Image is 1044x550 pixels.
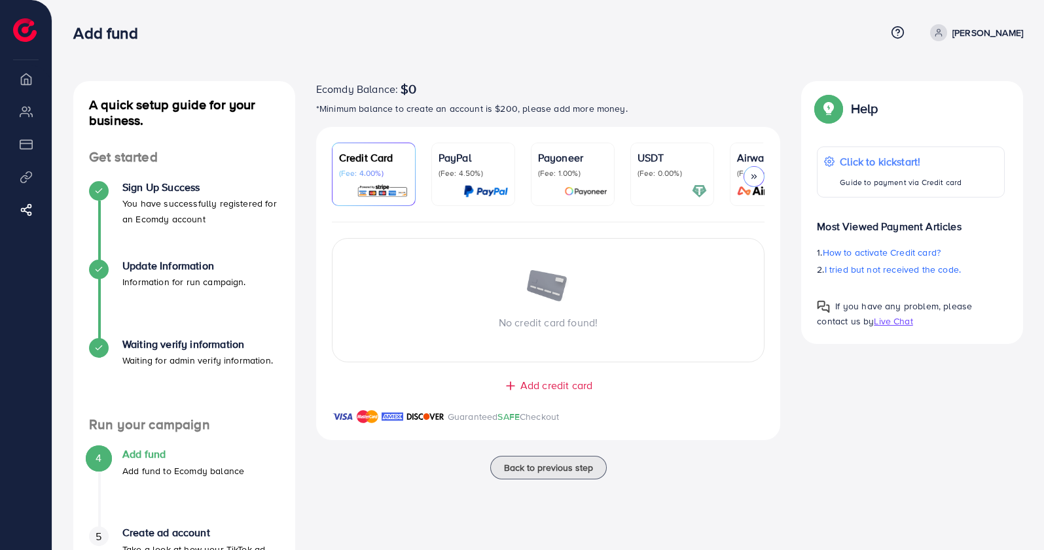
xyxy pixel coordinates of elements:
[122,338,273,351] h4: Waiting verify information
[332,409,353,424] img: brand
[737,168,806,179] p: (Fee: 0.00%)
[339,150,408,165] p: Credit Card
[333,315,765,330] p: No credit card found!
[122,196,279,227] p: You have successfully registered for an Ecomdy account
[817,300,830,313] img: Popup guide
[439,150,508,165] p: PayPal
[316,101,781,116] p: *Minimum balance to create an account is $200, please add more money.
[73,97,295,128] h4: A quick setup guide for your business.
[73,448,295,526] li: Add fund
[73,417,295,433] h4: Run your campaign
[952,25,1023,41] p: [PERSON_NAME]
[73,149,295,165] h4: Get started
[564,184,607,199] img: card
[122,352,273,368] p: Waiting for admin verify information.
[840,175,962,190] p: Guide to payment via Credit card
[13,18,37,42] img: logo
[817,97,840,120] img: Popup guide
[497,410,520,423] span: SAFE
[122,463,244,479] p: Add fund to Ecomdy balance
[520,378,592,393] span: Add credit card
[122,181,279,194] h4: Sign Up Success
[823,246,941,259] span: How to activate Credit card?
[737,150,806,165] p: Airwallex
[73,260,295,338] li: Update Information
[538,168,607,179] p: (Fee: 1.00%)
[401,81,416,97] span: $0
[439,168,508,179] p: (Fee: 4.50%)
[988,491,1034,540] iframe: Chat
[122,526,279,539] h4: Create ad account
[817,245,1005,260] p: 1.
[638,168,707,179] p: (Fee: 0.00%)
[504,461,593,474] span: Back to previous step
[463,184,508,199] img: card
[357,184,408,199] img: card
[316,81,398,97] span: Ecomdy Balance:
[73,24,148,43] h3: Add fund
[122,260,246,272] h4: Update Information
[817,262,1005,277] p: 2.
[96,451,101,466] span: 4
[817,300,972,328] span: If you have any problem, please contact us by
[339,168,408,179] p: (Fee: 4.00%)
[874,315,912,328] span: Live Chat
[122,274,246,290] p: Information for run campaign.
[817,208,1005,234] p: Most Viewed Payment Articles
[382,409,403,424] img: brand
[122,448,244,460] h4: Add fund
[73,338,295,417] li: Waiting verify information
[692,184,707,199] img: card
[526,270,571,304] img: image
[96,529,101,544] span: 5
[538,150,607,165] p: Payoneer
[638,150,707,165] p: USDT
[825,263,961,276] span: I tried but not received the code.
[73,181,295,260] li: Sign Up Success
[851,101,878,116] p: Help
[733,184,806,199] img: card
[357,409,378,424] img: brand
[448,409,560,424] p: Guaranteed Checkout
[925,24,1023,41] a: [PERSON_NAME]
[490,456,607,479] button: Back to previous step
[406,409,444,424] img: brand
[840,154,962,169] p: Click to kickstart!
